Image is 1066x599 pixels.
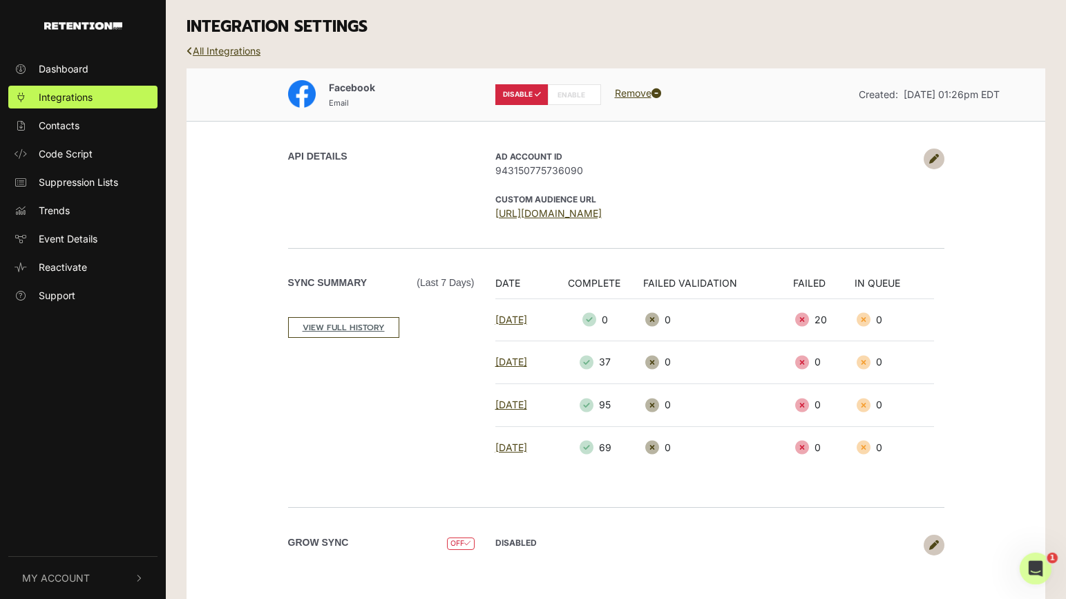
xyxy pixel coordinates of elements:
[329,82,375,93] span: Facebook
[495,84,549,105] label: DISABLE
[39,231,97,246] span: Event Details
[288,317,399,338] a: VIEW FULL HISTORY
[8,142,158,165] a: Code Script
[8,86,158,108] a: Integrations
[793,426,855,468] td: 0
[39,118,79,133] span: Contacts
[8,256,158,278] a: Reactivate
[39,90,93,104] span: Integrations
[855,383,933,426] td: 0
[615,87,661,99] a: Remove
[495,314,527,325] a: [DATE]
[904,88,1000,100] span: [DATE] 01:26pm EDT
[855,341,933,384] td: 0
[855,276,933,299] th: IN QUEUE
[39,260,87,274] span: Reactivate
[855,426,933,468] td: 0
[793,298,855,341] td: 20
[187,17,1045,37] h3: INTEGRATION SETTINGS
[8,199,158,222] a: Trends
[288,80,316,108] img: Facebook
[495,399,527,410] a: [DATE]
[8,557,158,599] button: My Account
[495,151,562,162] strong: AD Account ID
[39,61,88,76] span: Dashboard
[495,441,527,453] a: [DATE]
[793,341,855,384] td: 0
[8,114,158,137] a: Contacts
[44,22,122,30] img: Retention.com
[39,288,75,303] span: Support
[39,146,93,161] span: Code Script
[855,298,933,341] td: 0
[8,227,158,250] a: Event Details
[554,276,643,299] th: COMPLETE
[495,276,554,299] th: DATE
[447,538,474,551] span: OFF
[417,276,474,290] span: (Last 7 days)
[793,383,855,426] td: 0
[288,276,475,290] label: Sync Summary
[329,98,349,108] small: Email
[643,341,793,384] td: 0
[39,175,118,189] span: Suppression Lists
[8,57,158,80] a: Dashboard
[643,383,793,426] td: 0
[288,535,349,550] label: Grow Sync
[859,88,898,100] span: Created:
[22,571,90,585] span: My Account
[187,45,260,57] a: All Integrations
[495,194,596,205] strong: CUSTOM AUDIENCE URL
[1047,552,1058,563] span: 1
[495,538,537,548] strong: DISABLED
[554,298,643,341] td: 0
[548,84,601,105] label: ENABLE
[288,149,348,164] label: API DETAILS
[39,203,70,218] span: Trends
[8,171,158,193] a: Suppression Lists
[793,276,855,299] th: FAILED
[8,284,158,307] a: Support
[495,207,602,219] a: [URL][DOMAIN_NAME]
[643,426,793,468] td: 0
[554,341,643,384] td: 37
[554,383,643,426] td: 95
[643,298,793,341] td: 0
[1019,552,1052,585] iframe: Intercom live chat
[554,426,643,468] td: 69
[643,276,793,299] th: FAILED VALIDATION
[495,163,917,178] span: 943150775736090
[495,356,527,368] a: [DATE]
